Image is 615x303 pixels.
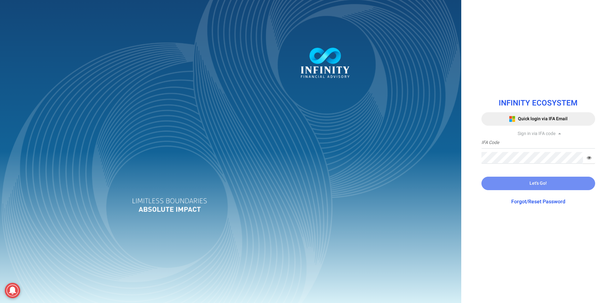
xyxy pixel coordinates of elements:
input: IFA Code [481,137,595,149]
span: Sign in via IFA code [518,130,555,137]
button: Quick login via IFA Email [481,112,595,126]
span: Quick login via IFA Email [518,115,568,122]
div: Sign in via IFA code [481,130,595,137]
a: Forgot/Reset Password [511,198,565,206]
button: Let's Go! [481,177,595,190]
h1: INFINITY ECOSYSTEM [481,99,595,107]
span: Let's Go! [529,180,547,187]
